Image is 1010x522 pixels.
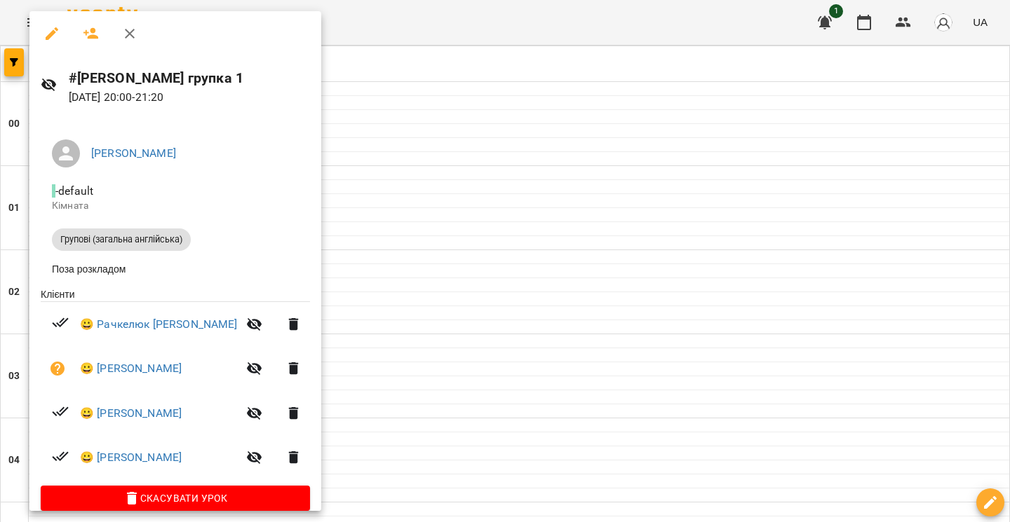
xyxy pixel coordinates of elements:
p: Кімната [52,199,299,213]
a: 😀 [PERSON_NAME] [80,405,182,422]
ul: Клієнти [41,287,310,486]
a: 😀 [PERSON_NAME] [80,360,182,377]
a: 😀 [PERSON_NAME] [80,449,182,466]
svg: Візит сплачено [52,403,69,420]
button: Візит ще не сплачено. Додати оплату? [41,352,74,385]
button: Скасувати Урок [41,486,310,511]
span: - default [52,184,96,198]
p: [DATE] 20:00 - 21:20 [69,89,311,106]
svg: Візит сплачено [52,448,69,465]
li: Поза розкладом [41,256,310,282]
a: [PERSON_NAME] [91,146,176,160]
h6: #[PERSON_NAME] групка 1 [69,67,311,89]
svg: Візит сплачено [52,314,69,331]
span: Скасувати Урок [52,490,299,507]
span: Групові (загальна англійська) [52,233,191,246]
a: 😀 Рачкелюк [PERSON_NAME] [80,316,238,333]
